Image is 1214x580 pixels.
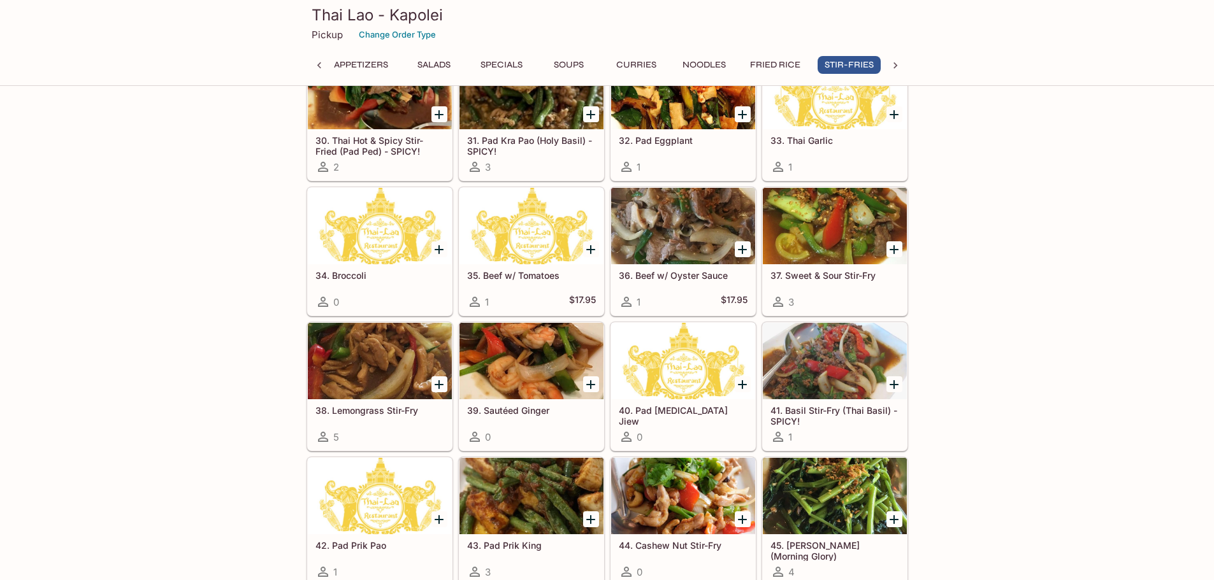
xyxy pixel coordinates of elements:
h5: $17.95 [569,294,596,309]
button: Fried Rice [743,56,807,74]
h5: 33. Thai Garlic [770,135,899,146]
span: 0 [637,431,642,443]
button: Curries [608,56,665,74]
span: 1 [637,296,640,308]
button: Add 31. Pad Kra Pao (Holy Basil) - SPICY! [583,106,599,122]
a: 39. Sautéed Ginger0 [459,322,604,451]
button: Salads [405,56,463,74]
span: 1 [485,296,489,308]
a: 33. Thai Garlic1 [762,52,907,181]
h5: 31. Pad Kra Pao (Holy Basil) - SPICY! [467,135,596,156]
h5: 32. Pad Eggplant [619,135,748,146]
div: 45. Ong Choi (Morning Glory) [763,458,907,534]
span: 1 [788,161,792,173]
div: 43. Pad Prik King [459,458,603,534]
a: 38. Lemongrass Stir-Fry5 [307,322,452,451]
button: Add 36. Beef w/ Oyster Sauce [735,241,751,257]
div: 37. Sweet & Sour Stir-Fry [763,188,907,264]
button: Stir-Fries [818,56,881,74]
div: 33. Thai Garlic [763,53,907,129]
h5: 30. Thai Hot & Spicy Stir-Fried (Pad Ped) - SPICY! [315,135,444,156]
div: 44. Cashew Nut Stir-Fry [611,458,755,534]
a: 36. Beef w/ Oyster Sauce1$17.95 [611,187,756,316]
h5: 43. Pad Prik King [467,540,596,551]
a: 30. Thai Hot & Spicy Stir-Fried (Pad Ped) - SPICY!2 [307,52,452,181]
p: Pickup [312,29,343,41]
button: Add 42. Pad Prik Pao [431,511,447,527]
span: 1 [637,161,640,173]
button: Add 33. Thai Garlic [886,106,902,122]
a: 37. Sweet & Sour Stir-Fry3 [762,187,907,316]
h5: 44. Cashew Nut Stir-Fry [619,540,748,551]
span: 5 [333,431,339,443]
button: Add 30. Thai Hot & Spicy Stir-Fried (Pad Ped) - SPICY! [431,106,447,122]
button: Add 39. Sautéed Ginger [583,376,599,392]
div: 38. Lemongrass Stir-Fry [308,323,452,399]
div: 39. Sautéed Ginger [459,323,603,399]
span: 2 [333,161,339,173]
button: Add 38. Lemongrass Stir-Fry [431,376,447,392]
a: 35. Beef w/ Tomatoes1$17.95 [459,187,604,316]
a: 41. Basil Stir-Fry (Thai Basil) - SPICY!1 [762,322,907,451]
div: 40. Pad Tao Jiew [611,323,755,399]
span: 3 [485,161,491,173]
div: 35. Beef w/ Tomatoes [459,188,603,264]
button: Add 40. Pad Tao Jiew [735,376,751,392]
h5: $17.95 [721,294,748,309]
h5: 41. Basil Stir-Fry (Thai Basil) - SPICY! [770,405,899,426]
span: 0 [637,566,642,578]
span: 1 [333,566,337,578]
div: 31. Pad Kra Pao (Holy Basil) - SPICY! [459,53,603,129]
div: 30. Thai Hot & Spicy Stir-Fried (Pad Ped) - SPICY! [308,53,452,129]
h5: 40. Pad [MEDICAL_DATA] Jiew [619,405,748,426]
span: 3 [788,296,794,308]
button: Add 35. Beef w/ Tomatoes [583,241,599,257]
a: 32. Pad Eggplant1 [611,52,756,181]
div: 32. Pad Eggplant [611,53,755,129]
span: 1 [788,431,792,443]
div: 36. Beef w/ Oyster Sauce [611,188,755,264]
h5: 35. Beef w/ Tomatoes [467,270,596,281]
span: 0 [485,431,491,443]
a: 31. Pad Kra Pao (Holy Basil) - SPICY!3 [459,52,604,181]
button: Change Order Type [353,25,442,45]
a: 40. Pad [MEDICAL_DATA] Jiew0 [611,322,756,451]
button: Soups [540,56,598,74]
button: Add 41. Basil Stir-Fry (Thai Basil) - SPICY! [886,376,902,392]
h5: 42. Pad Prik Pao [315,540,444,551]
h3: Thai Lao - Kapolei [312,5,903,25]
button: Specials [473,56,530,74]
button: Add 34. Broccoli [431,241,447,257]
h5: 38. Lemongrass Stir-Fry [315,405,444,416]
div: 42. Pad Prik Pao [308,458,452,534]
h5: 36. Beef w/ Oyster Sauce [619,270,748,281]
h5: 39. Sautéed Ginger [467,405,596,416]
h5: 45. [PERSON_NAME] (Morning Glory) [770,540,899,561]
h5: 34. Broccoli [315,270,444,281]
button: Add 37. Sweet & Sour Stir-Fry [886,241,902,257]
div: 41. Basil Stir-Fry (Thai Basil) - SPICY! [763,323,907,399]
button: Add 45. Ong Choi (Morning Glory) [886,511,902,527]
button: Appetizers [327,56,395,74]
span: 3 [485,566,491,578]
button: Add 32. Pad Eggplant [735,106,751,122]
span: 0 [333,296,339,308]
button: Add 44. Cashew Nut Stir-Fry [735,511,751,527]
button: Noodles [676,56,733,74]
h5: 37. Sweet & Sour Stir-Fry [770,270,899,281]
div: 34. Broccoli [308,188,452,264]
button: Add 43. Pad Prik King [583,511,599,527]
span: 4 [788,566,795,578]
a: 34. Broccoli0 [307,187,452,316]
